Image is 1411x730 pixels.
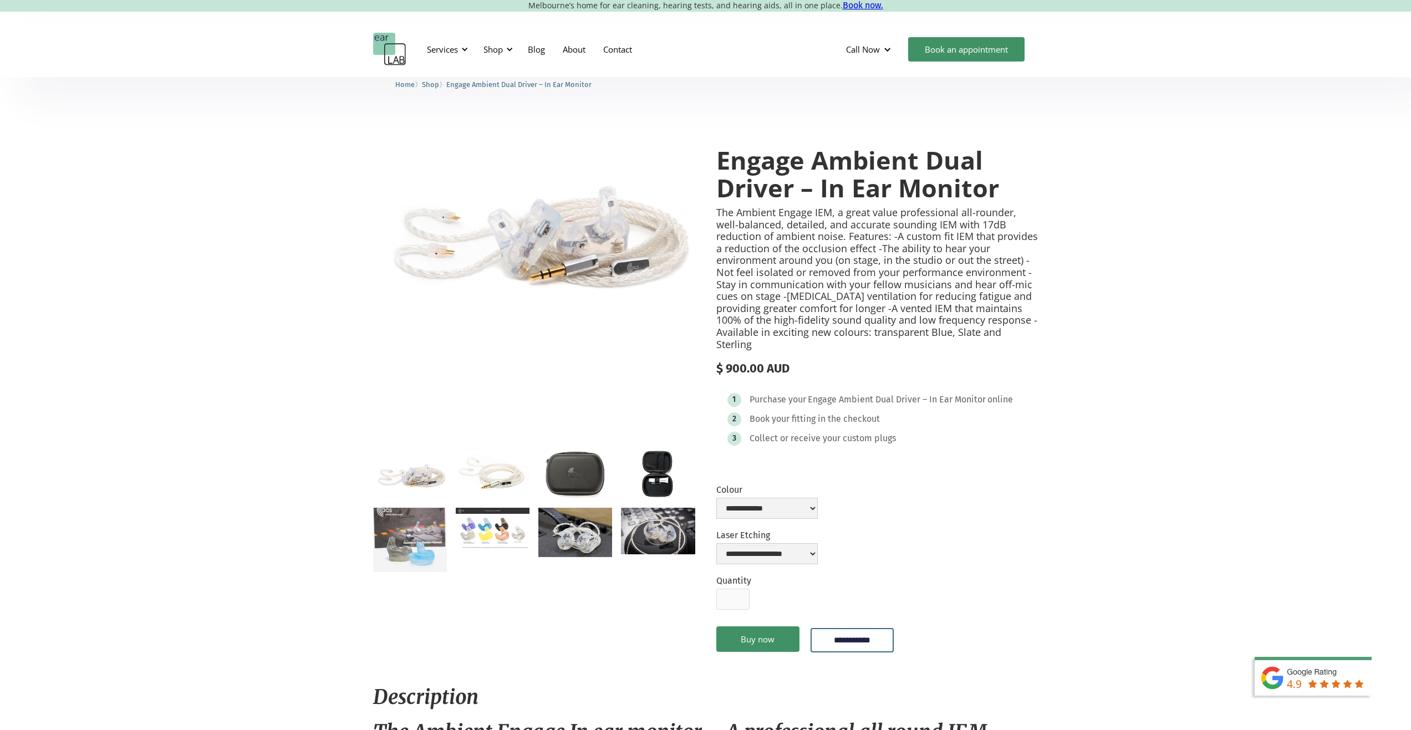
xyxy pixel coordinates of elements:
[373,450,447,499] a: open lightbox
[750,394,806,405] div: Purchase your
[373,685,478,709] em: Description
[750,414,880,425] div: Book your fitting in the checkout
[716,146,1038,201] h1: Engage Ambient Dual Driver – In Ear Monitor
[716,484,818,495] label: Colour
[594,33,641,65] a: Contact
[538,450,612,499] a: open lightbox
[422,79,446,90] li: 〉
[422,79,439,89] a: Shop
[373,124,695,339] img: Engage Ambient Dual Driver – In Ear Monitor
[621,450,695,499] a: open lightbox
[420,33,471,66] div: Services
[987,394,1013,405] div: online
[732,395,736,404] div: 1
[395,79,422,90] li: 〉
[483,44,503,55] div: Shop
[908,37,1025,62] a: Book an appointment
[716,361,1038,376] div: $ 900.00 AUD
[846,44,880,55] div: Call Now
[427,44,458,55] div: Services
[395,79,415,89] a: Home
[422,80,439,89] span: Shop
[716,530,818,540] label: Laser Etching
[837,33,903,66] div: Call Now
[808,394,986,405] div: Engage Ambient Dual Driver – In Ear Monitor
[554,33,594,65] a: About
[456,450,529,496] a: open lightbox
[750,433,896,444] div: Collect or receive your custom plugs
[373,33,406,66] a: home
[395,80,415,89] span: Home
[446,79,592,89] a: Engage Ambient Dual Driver – In Ear Monitor
[538,508,612,557] a: open lightbox
[716,207,1038,350] p: The Ambient Engage IEM, a great value professional all-rounder, well-balanced, detailed, and accu...
[373,508,447,571] a: open lightbox
[373,124,695,339] a: open lightbox
[716,575,751,586] label: Quantity
[716,626,799,652] a: Buy now
[456,508,529,549] a: open lightbox
[732,415,736,423] div: 2
[446,80,592,89] span: Engage Ambient Dual Driver – In Ear Monitor
[477,33,516,66] div: Shop
[621,508,695,554] a: open lightbox
[732,434,736,442] div: 3
[519,33,554,65] a: Blog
